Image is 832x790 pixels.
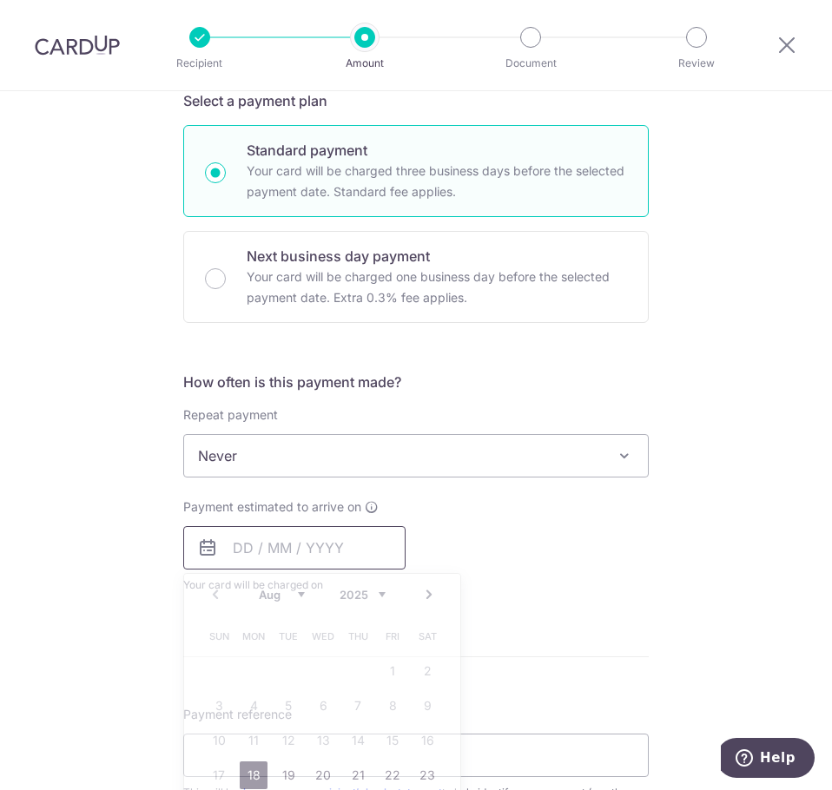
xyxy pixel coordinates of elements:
[721,738,815,781] iframe: Opens a widget where you can find more information
[413,761,441,789] a: 23
[379,761,406,789] a: 22
[344,761,372,789] a: 21
[35,35,120,56] img: CardUp
[205,622,233,650] span: Sunday
[183,498,361,516] span: Payment estimated to arrive on
[183,434,649,477] span: Never
[344,622,372,650] span: Thursday
[309,622,337,650] span: Wednesday
[482,55,579,72] p: Document
[247,267,627,308] p: Your card will be charged one business day before the selected payment date. Extra 0.3% fee applies.
[274,761,302,789] a: 19
[184,435,648,477] span: Never
[183,406,278,424] label: Repeat payment
[648,55,745,72] p: Review
[247,246,627,267] p: Next business day payment
[240,622,267,650] span: Monday
[247,140,627,161] p: Standard payment
[183,526,406,569] input: DD / MM / YYYY
[419,584,439,605] a: Next
[183,90,649,111] h5: Select a payment plan
[309,761,337,789] a: 20
[413,622,441,650] span: Saturday
[379,622,406,650] span: Friday
[240,761,267,789] a: 18
[183,372,649,392] h5: How often is this payment made?
[151,55,248,72] p: Recipient
[316,55,413,72] p: Amount
[247,161,627,202] p: Your card will be charged three business days before the selected payment date. Standard fee appl...
[274,622,302,650] span: Tuesday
